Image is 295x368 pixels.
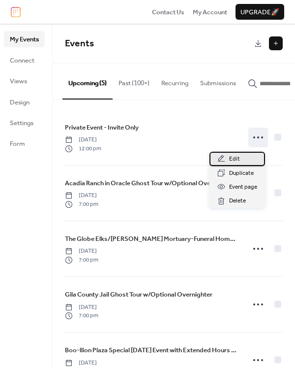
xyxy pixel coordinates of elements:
[10,98,29,107] span: Design
[10,76,27,86] span: Views
[113,64,155,98] button: Past (100+)
[65,311,98,320] span: 7:00 pm
[236,4,284,20] button: Upgrade🚀
[229,168,254,178] span: Duplicate
[65,34,94,53] span: Events
[11,6,21,17] img: logo
[65,144,101,153] span: 12:00 pm
[10,56,34,66] span: Connect
[65,359,98,368] span: [DATE]
[65,178,234,188] span: Acadia Ranch in Oracle Ghost Tour w/Optional Overnighter
[4,73,45,89] a: Views
[62,64,113,99] button: Upcoming (5)
[10,118,33,128] span: Settings
[229,196,246,206] span: Delete
[65,247,98,256] span: [DATE]
[4,31,45,47] a: My Events
[65,290,212,300] span: Gila County Jail Ghost Tour w/Optional Overnighter
[65,234,238,244] span: The Globe Elks/[PERSON_NAME] Mortuary-Funeral Home w/Optional Overnighter
[194,64,242,98] button: Submissions
[65,256,98,265] span: 7:00 pm
[155,64,194,98] button: Recurring
[152,7,184,17] a: Contact Us
[65,234,238,244] a: The Globe Elks/[PERSON_NAME] Mortuary-Funeral Home w/Optional Overnighter
[229,182,257,192] span: Event page
[229,154,240,164] span: Edit
[193,7,227,17] a: My Account
[10,139,25,149] span: Form
[4,94,45,110] a: Design
[65,303,98,312] span: [DATE]
[10,34,39,44] span: My Events
[65,200,98,209] span: 7:00 pm
[4,135,45,151] a: Form
[65,345,238,356] a: Boo-llion Plaza Special [DATE] Event with Extended Hours and other exciting activities!
[65,191,98,200] span: [DATE]
[65,122,139,133] a: Private Event - Invite Only
[240,7,279,17] span: Upgrade 🚀
[4,52,45,68] a: Connect
[4,115,45,131] a: Settings
[65,289,212,300] a: Gila County Jail Ghost Tour w/Optional Overnighter
[65,123,139,133] span: Private Event - Invite Only
[65,135,101,144] span: [DATE]
[65,178,234,189] a: Acadia Ranch in Oracle Ghost Tour w/Optional Overnighter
